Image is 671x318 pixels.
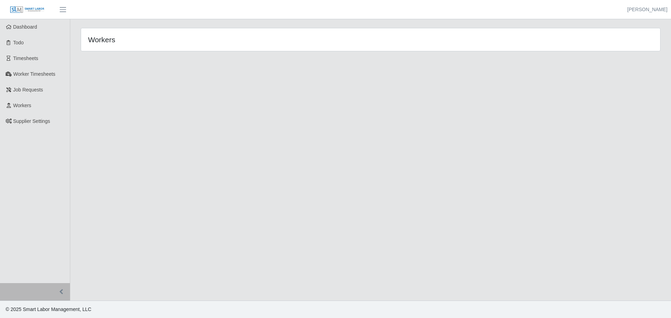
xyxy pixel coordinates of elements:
[6,306,91,312] span: © 2025 Smart Labor Management, LLC
[13,118,50,124] span: Supplier Settings
[13,56,38,61] span: Timesheets
[13,87,43,93] span: Job Requests
[13,24,37,30] span: Dashboard
[13,71,55,77] span: Worker Timesheets
[627,6,668,13] a: [PERSON_NAME]
[13,40,24,45] span: Todo
[88,35,317,44] h4: Workers
[13,103,31,108] span: Workers
[10,6,45,14] img: SLM Logo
